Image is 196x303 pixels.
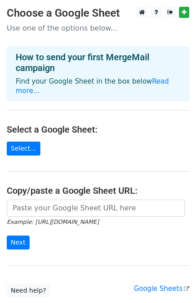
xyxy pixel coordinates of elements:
[7,218,99,225] small: Example: [URL][DOMAIN_NAME]
[7,236,30,250] input: Next
[134,285,189,293] a: Google Sheets
[7,7,189,20] h3: Choose a Google Sheet
[151,260,196,303] iframe: Chat Widget
[7,142,40,156] a: Select...
[7,284,50,298] a: Need help?
[16,77,180,96] p: Find your Google Sheet in the box below
[16,52,180,73] h4: How to send your first MergeMail campaign
[7,124,189,135] h4: Select a Google Sheet:
[7,23,189,33] p: Use one of the options below...
[7,200,185,217] input: Paste your Google Sheet URL here
[16,77,169,95] a: Read more...
[7,185,189,196] h4: Copy/paste a Google Sheet URL:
